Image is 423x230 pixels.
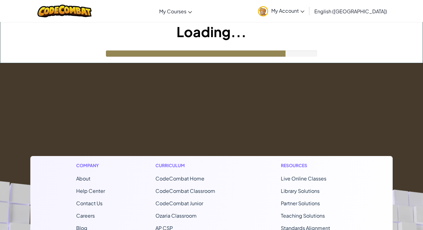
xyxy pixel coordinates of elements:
a: English ([GEOGRAPHIC_DATA]) [311,3,390,20]
a: Partner Solutions [281,200,320,206]
img: avatar [258,6,268,16]
span: Contact Us [76,200,102,206]
span: My Courses [159,8,186,15]
a: CodeCombat Junior [155,200,203,206]
h1: Resources [281,162,347,169]
a: Ozaria Classroom [155,212,197,219]
a: Careers [76,212,95,219]
a: CodeCombat Classroom [155,188,215,194]
a: My Courses [156,3,195,20]
a: Help Center [76,188,105,194]
span: English ([GEOGRAPHIC_DATA]) [314,8,387,15]
a: About [76,175,90,182]
span: CodeCombat Home [155,175,204,182]
h1: Curriculum [155,162,230,169]
a: Library Solutions [281,188,320,194]
a: Teaching Solutions [281,212,325,219]
span: My Account [271,7,304,14]
h1: Company [76,162,105,169]
img: CodeCombat logo [37,5,92,17]
a: My Account [255,1,307,21]
h1: Loading... [0,22,423,41]
a: Live Online Classes [281,175,326,182]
